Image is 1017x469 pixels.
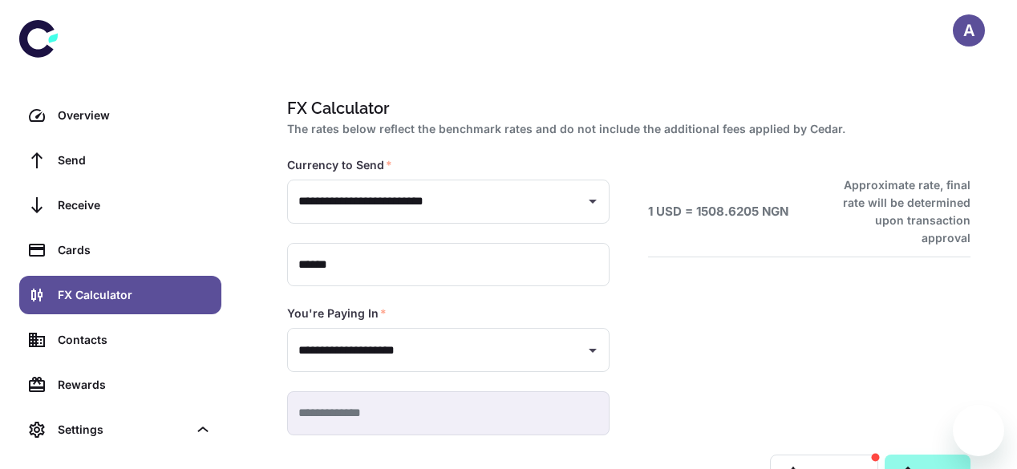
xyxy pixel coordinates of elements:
[19,321,221,359] a: Contacts
[58,421,188,439] div: Settings
[19,141,221,180] a: Send
[825,176,970,247] h6: Approximate rate, final rate will be determined upon transaction approval
[953,405,1004,456] iframe: Button to launch messaging window
[19,366,221,404] a: Rewards
[58,107,212,124] div: Overview
[953,14,985,46] button: A
[287,305,387,321] label: You're Paying In
[648,203,788,221] h6: 1 USD = 1508.6205 NGN
[58,331,212,349] div: Contacts
[19,96,221,135] a: Overview
[581,190,604,212] button: Open
[19,410,221,449] div: Settings
[581,339,604,362] button: Open
[58,152,212,169] div: Send
[58,196,212,214] div: Receive
[287,96,964,120] h1: FX Calculator
[19,276,221,314] a: FX Calculator
[58,376,212,394] div: Rewards
[58,286,212,304] div: FX Calculator
[19,186,221,224] a: Receive
[287,157,392,173] label: Currency to Send
[58,241,212,259] div: Cards
[19,231,221,269] a: Cards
